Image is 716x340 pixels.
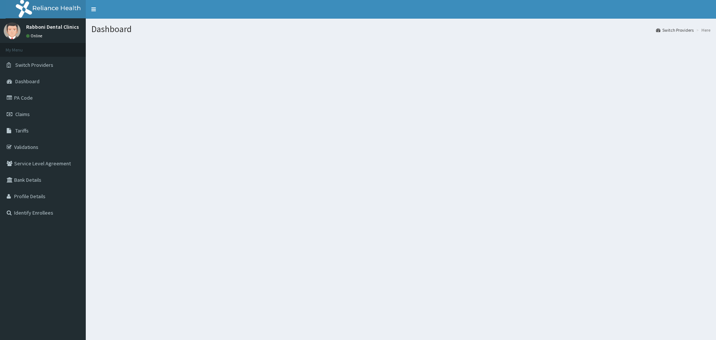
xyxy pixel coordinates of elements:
[15,127,29,134] span: Tariffs
[15,62,53,68] span: Switch Providers
[15,78,40,85] span: Dashboard
[91,24,710,34] h1: Dashboard
[656,27,694,33] a: Switch Providers
[15,111,30,118] span: Claims
[26,24,79,29] p: Rabboni Dental Clinics
[4,22,21,39] img: User Image
[26,33,44,38] a: Online
[694,27,710,33] li: Here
